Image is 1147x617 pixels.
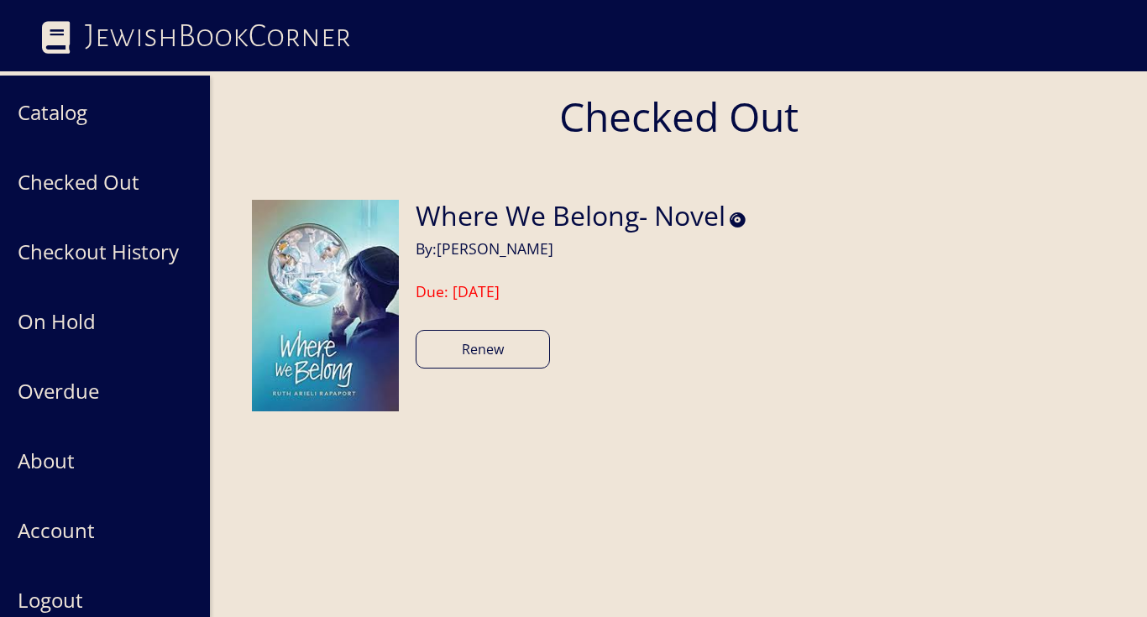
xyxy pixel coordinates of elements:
[416,330,550,369] button: Renew
[416,283,746,301] h6: Due: [DATE]
[210,76,1147,158] h1: Checked Out
[416,236,746,258] h6: By: [PERSON_NAME]
[252,200,399,412] img: media
[416,200,725,232] h2: Where We Belong- Novel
